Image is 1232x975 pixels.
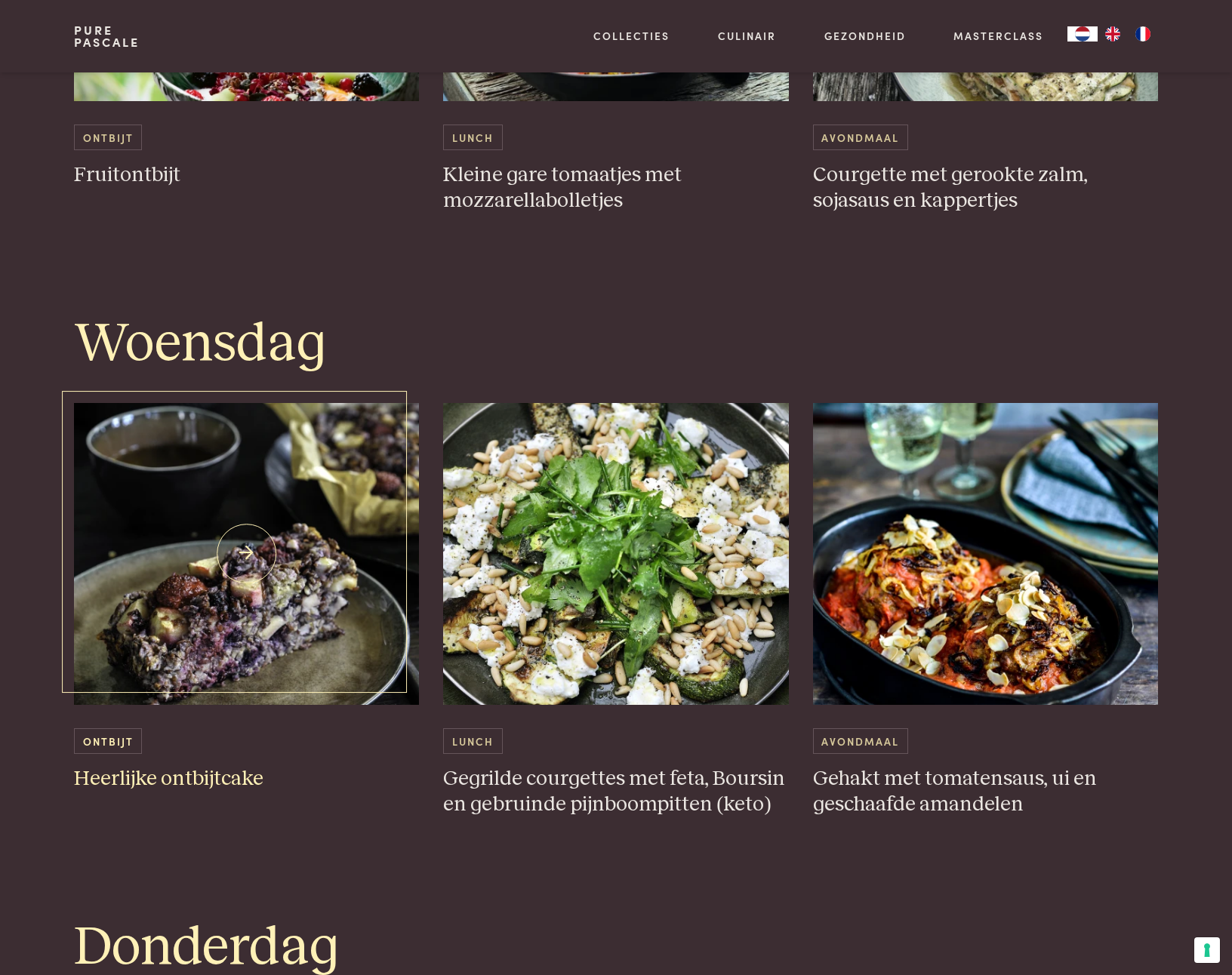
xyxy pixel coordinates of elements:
[813,162,1159,214] h3: Courgette met gerookte zalm, sojasaus en kappertjes
[1067,26,1098,42] a: NL
[1128,26,1158,42] a: FR
[1098,26,1128,42] a: EN
[74,766,420,792] h3: Heerlijke ontbijtcake
[813,766,1159,818] h3: Gehakt met tomatensaus, ui en geschaafde amandelen
[74,162,420,189] h3: Fruitontbijt
[443,403,789,705] img: Gegrilde courgettes met feta, Boursin en gebruinde pijnboompitten (keto)
[443,728,502,753] span: Lunch
[813,125,908,149] span: Avondmaal
[718,28,776,44] a: Culinair
[1067,26,1098,42] div: Language
[74,125,142,149] span: Ontbijt
[593,28,670,44] a: Collecties
[1067,26,1158,42] aside: Language selected: Nederlands
[443,403,789,818] a: Gegrilde courgettes met feta, Boursin en gebruinde pijnboompitten (keto) Lunch Gegrilde courgette...
[74,403,420,792] a: Heerlijke ontbijtcake Ontbijt Heerlijke ontbijtcake
[1098,26,1158,42] ul: Language list
[74,403,420,705] img: Heerlijke ontbijtcake
[824,28,906,44] a: Gezondheid
[443,125,502,149] span: Lunch
[813,403,1159,705] img: Gehakt met tomatensaus, ui en geschaafde amandelen
[74,310,1158,378] h1: Woensdag
[953,28,1043,44] a: Masterclass
[74,728,142,753] span: Ontbijt
[813,403,1159,818] a: Gehakt met tomatensaus, ui en geschaafde amandelen Avondmaal Gehakt met tomatensaus, ui en gescha...
[443,766,789,818] h3: Gegrilde courgettes met feta, Boursin en gebruinde pijnboompitten (keto)
[443,162,789,214] h3: Kleine gare tomaatjes met mozzarellabolletjes
[74,24,140,48] a: PurePascale
[1194,937,1220,963] button: Uw voorkeuren voor toestemming voor trackingtechnologieën
[813,728,908,753] span: Avondmaal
